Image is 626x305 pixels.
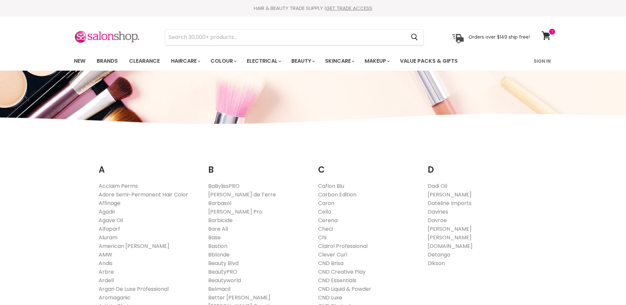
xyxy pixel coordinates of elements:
h2: C [318,154,418,177]
a: Ardell [99,277,114,284]
a: [PERSON_NAME] Pro [208,208,262,216]
a: Barbicide [208,217,233,224]
a: GET TRADE ACCESS [326,5,372,12]
a: [DOMAIN_NAME] [428,242,473,250]
button: Search [406,30,423,45]
a: Better [PERSON_NAME] [208,294,270,301]
a: Clever Curl [318,251,347,258]
a: Barbasol [208,199,231,207]
a: Clearance [124,54,165,68]
input: Search [165,30,406,45]
a: Adore Semi-Permanent Hair Color [99,191,188,198]
a: Chi [318,234,326,241]
a: Carbon Edition [318,191,356,198]
a: AMW [99,251,112,258]
a: CND Brisa [318,259,344,267]
a: Argan De Luxe Professional [99,285,169,293]
h2: A [99,154,199,177]
a: Davroe [428,217,447,224]
a: Value Packs & Gifts [395,54,463,68]
a: Beauty [286,54,319,68]
a: Caron [318,199,334,207]
a: Brands [92,54,123,68]
a: Dikson [428,259,445,267]
a: Andis [99,259,113,267]
a: BaBylissPRO [208,182,240,190]
a: Makeup [360,54,394,68]
a: Agave Oil [99,217,123,224]
a: Cerena [318,217,338,224]
a: Agadir [99,208,115,216]
a: Skincare [320,54,358,68]
p: Orders over $149 ship free! [469,34,530,40]
a: CND Luxe [318,294,342,301]
a: Belmacil [208,285,230,293]
a: Aromaganic [99,294,131,301]
a: Electrical [242,54,285,68]
a: Bblonde [208,251,230,258]
a: Base [208,234,221,241]
a: Sign In [530,54,555,68]
ul: Main menu [69,51,496,71]
a: Beautyworld [208,277,241,284]
a: CND Essentials [318,277,356,284]
a: Colour [206,54,241,68]
a: Bare All [208,225,228,233]
a: Aluram [99,234,117,241]
a: Dadi Oil [428,182,447,190]
a: Bastion [208,242,227,250]
a: Affinage [99,199,120,207]
a: Haircare [166,54,204,68]
nav: Main [66,51,561,71]
a: Acclaim Perms [99,182,138,190]
a: Davines [428,208,448,216]
a: CND Creative Play [318,268,366,276]
a: Beauty Blvd [208,259,239,267]
a: [PERSON_NAME] de Terre [208,191,276,198]
a: Clairol Professional [318,242,368,250]
a: New [69,54,90,68]
a: Caflon Blu [318,182,344,190]
a: Dateline Imports [428,199,472,207]
h2: D [428,154,528,177]
a: Arbre [99,268,114,276]
a: [PERSON_NAME] [428,234,472,241]
a: [PERSON_NAME] [428,225,472,233]
a: Cello [318,208,331,216]
a: Checi [318,225,333,233]
div: HAIR & BEAUTY TRADE SUPPLY | [66,5,561,12]
a: American [PERSON_NAME] [99,242,169,250]
a: BeautyPRO [208,268,237,276]
a: CND Liquid & Powder [318,285,371,293]
form: Product [165,29,424,45]
a: Detango [428,251,450,258]
a: Alfaparf [99,225,120,233]
h2: B [208,154,308,177]
a: [PERSON_NAME] [428,191,472,198]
